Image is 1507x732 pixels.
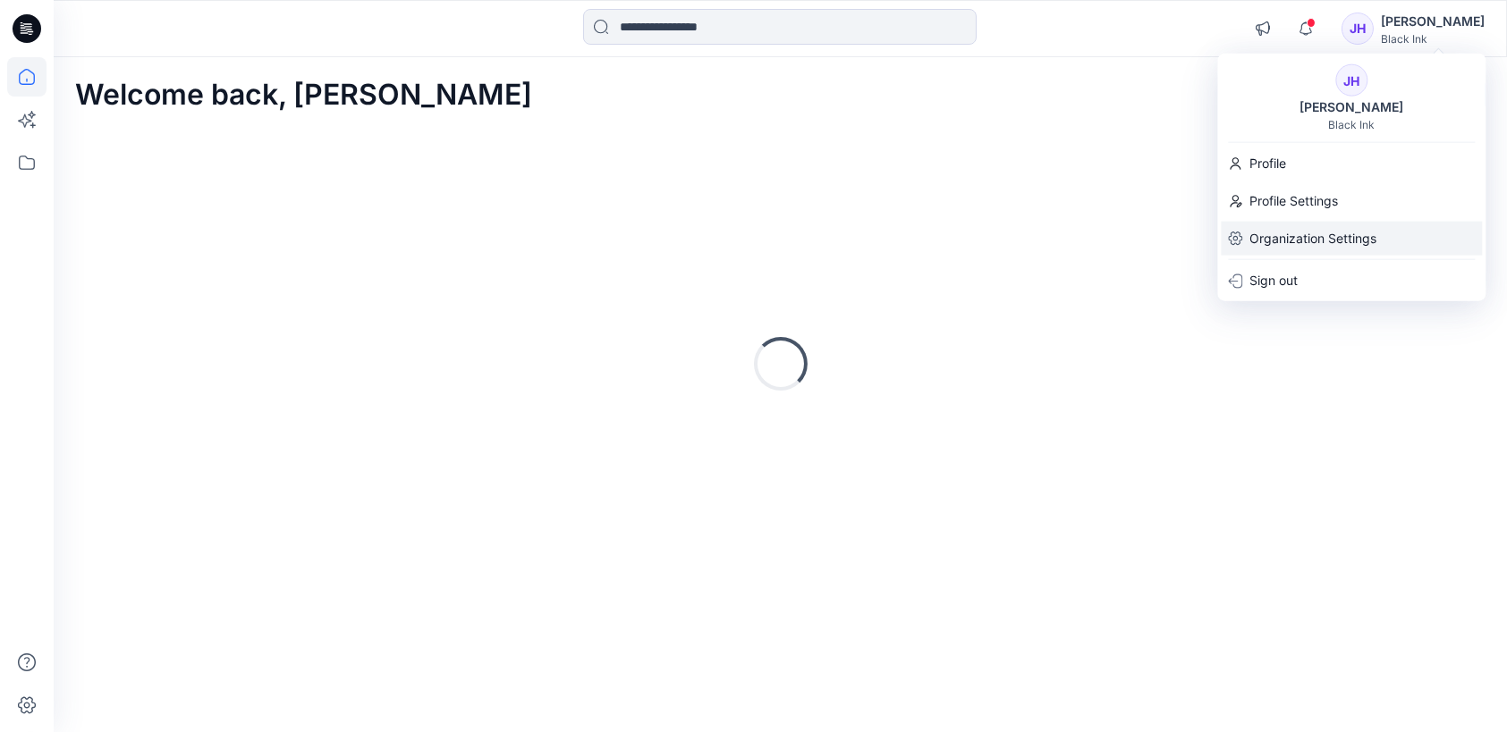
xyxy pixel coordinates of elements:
[1217,147,1486,181] a: Profile
[1249,147,1286,181] p: Profile
[1328,118,1375,131] div: Black Ink
[1249,222,1376,256] p: Organization Settings
[1249,184,1338,218] p: Profile Settings
[1217,184,1486,218] a: Profile Settings
[75,79,532,112] h2: Welcome back, [PERSON_NAME]
[1335,64,1367,97] div: JH
[1381,11,1485,32] div: [PERSON_NAME]
[1381,32,1485,46] div: Black Ink
[1342,13,1374,45] div: JH
[1249,264,1298,298] p: Sign out
[1217,222,1486,256] a: Organization Settings
[1289,97,1414,118] div: [PERSON_NAME]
